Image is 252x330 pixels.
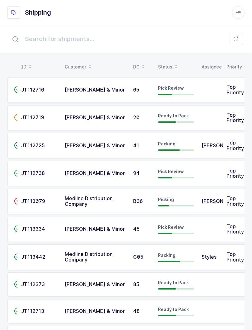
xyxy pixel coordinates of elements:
[158,224,184,230] span: Pick Review
[65,195,113,207] span: Medline Distribution Company
[21,142,45,148] span: JT112725
[202,142,242,148] span: [PERSON_NAME]
[158,280,189,285] span: Ready to Pack
[14,198,21,204] span: 
[226,139,244,151] span: Top Priority
[133,87,139,93] span: 65
[202,62,219,72] div: Assignee
[65,62,126,72] div: Customer
[65,308,125,314] span: [PERSON_NAME] & Minor
[202,254,217,260] span: Styles
[226,84,244,96] span: Top Priority
[65,87,125,93] span: [PERSON_NAME] & Minor
[14,142,21,148] span: 
[21,62,57,72] div: ID
[21,308,44,314] span: JT112713
[133,308,140,314] span: 48
[226,195,244,207] span: Top Priority
[158,62,194,72] div: Status
[226,62,241,72] div: Priority
[21,226,45,232] span: JT113334
[21,114,44,120] span: JT112719
[14,308,21,314] span: 
[14,254,21,260] span: 
[226,112,244,124] span: Top Priority
[65,251,113,263] span: Medline Distribution Company
[65,114,125,120] span: [PERSON_NAME] & Minor
[158,307,189,312] span: Ready to Pack
[202,198,242,204] span: [PERSON_NAME]
[14,87,21,93] span: 
[158,197,174,202] span: Picking
[65,142,125,148] span: [PERSON_NAME] & Minor
[226,223,244,235] span: Top Priority
[14,114,21,120] span: 
[133,226,140,232] span: 45
[133,281,139,287] span: 85
[226,167,244,179] span: Top Priority
[7,29,245,49] input: Search for shipments...
[133,114,140,120] span: 20
[133,62,151,72] div: DC
[158,85,184,91] span: Pick Review
[21,170,45,176] span: JT112738
[133,198,143,204] span: B36
[226,251,244,263] span: Top Priority
[133,142,139,148] span: 41
[158,252,175,258] span: Packing
[65,226,125,232] span: [PERSON_NAME] & Minor
[14,170,21,176] span: 
[133,170,140,176] span: 94
[158,113,189,118] span: Ready to Pack
[158,169,184,174] span: Pick Review
[21,281,45,287] span: JT112373
[21,198,45,204] span: JT113079
[25,7,51,17] h1: Shipping
[21,87,44,93] span: JT112716
[14,281,21,287] span: 
[14,226,21,232] span: 
[158,141,175,146] span: Packing
[133,254,143,260] span: C05
[65,170,125,176] span: [PERSON_NAME] & Minor
[65,281,125,287] span: [PERSON_NAME] & Minor
[21,254,45,260] span: JT113442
